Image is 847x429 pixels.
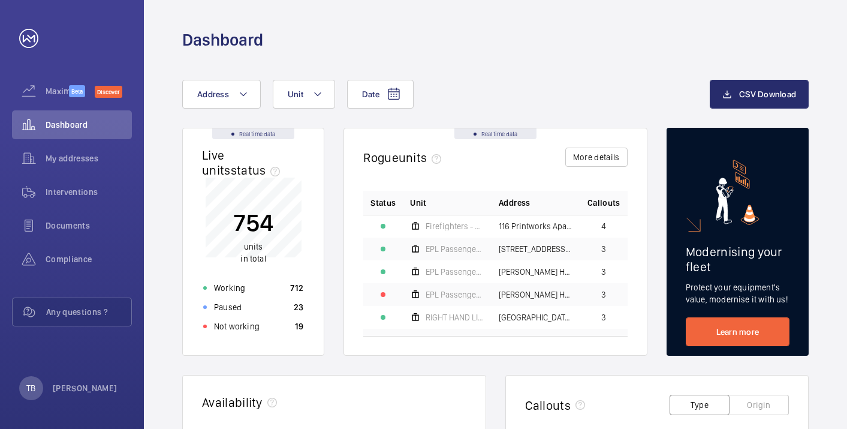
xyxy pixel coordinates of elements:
span: [PERSON_NAME] House - High Risk Building - [PERSON_NAME][GEOGRAPHIC_DATA] [499,290,573,299]
p: 19 [295,320,304,332]
p: 754 [233,208,273,238]
p: Not working [214,320,260,332]
span: Dashboard [46,119,132,131]
p: 712 [290,282,303,294]
p: Status [370,197,396,209]
p: Working [214,282,245,294]
div: Real time data [454,128,536,139]
span: 3 [601,313,606,322]
span: Firefighters - EPL Flats 1-65 No 1 [426,222,484,230]
p: [PERSON_NAME] [53,382,117,394]
span: 3 [601,290,606,299]
h2: Availability [202,395,263,410]
span: [STREET_ADDRESS][PERSON_NAME][PERSON_NAME] [499,245,573,253]
button: Date [347,80,414,109]
a: Learn more [686,317,789,346]
span: Address [197,89,229,99]
span: Date [362,89,379,99]
span: Address [499,197,530,209]
span: Maximize [46,85,69,97]
span: Interventions [46,186,132,198]
span: Discover [95,86,122,98]
span: 4 [601,222,606,230]
span: Compliance [46,253,132,265]
p: Protect your equipment's value, modernise it with us! [686,281,789,305]
span: EPL Passenger Lift 19b [426,245,484,253]
span: [PERSON_NAME] House - [PERSON_NAME][GEOGRAPHIC_DATA] [499,268,573,276]
span: 116 Printworks Apartments Flats 1-65 - High Risk Building - 116 Printworks Apartments Flats 1-65 [499,222,573,230]
span: Documents [46,220,132,232]
span: status [231,163,285,178]
button: Type [670,395,730,415]
h2: Callouts [525,398,571,413]
img: marketing-card.svg [716,160,759,225]
div: Real time data [212,128,294,139]
span: My addresses [46,152,132,164]
span: units [244,242,263,251]
h2: Modernising your fleet [686,244,789,274]
button: More details [565,148,628,167]
span: [GEOGRAPHIC_DATA] Flats 1-65 - High Risk Building - [GEOGRAPHIC_DATA] 1-65 [499,313,573,322]
span: Unit [410,197,426,209]
button: Address [182,80,261,109]
span: EPL Passenger Lift No 2 [426,268,484,276]
span: 3 [601,245,606,253]
button: CSV Download [710,80,809,109]
p: TB [26,382,35,394]
p: Paused [214,301,242,313]
h1: Dashboard [182,29,263,51]
h2: Rogue [363,150,446,165]
p: 23 [294,301,304,313]
h2: Live units [202,148,285,178]
span: Beta [69,85,85,97]
span: RIGHT HAND LIFT [426,313,484,322]
button: Unit [273,80,335,109]
span: units [399,150,447,165]
span: EPL Passenger Lift No 1 [426,290,484,299]
span: Callouts [587,197,620,209]
span: Unit [288,89,303,99]
span: Any questions ? [46,306,131,318]
span: CSV Download [739,89,796,99]
p: in total [233,241,273,265]
button: Origin [729,395,789,415]
span: 3 [601,268,606,276]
